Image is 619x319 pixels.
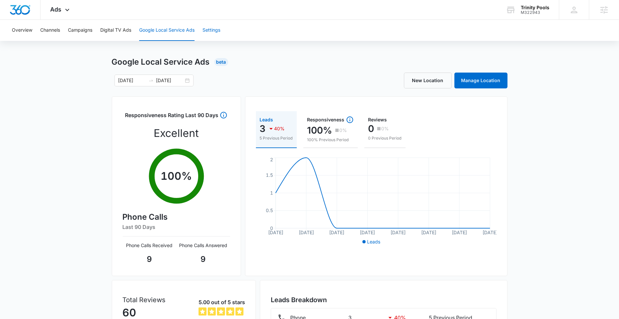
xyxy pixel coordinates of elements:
[199,298,245,306] p: 5.00 out of 5 stars
[521,10,549,15] div: account id
[382,126,389,131] p: 0%
[156,77,184,84] input: End date
[521,5,549,10] div: account name
[123,295,166,305] p: Total Reviews
[367,239,380,244] span: Leads
[298,230,314,235] tspan: [DATE]
[360,230,375,235] tspan: [DATE]
[123,253,176,265] p: 9
[123,223,230,231] h6: Last 90 Days
[329,230,344,235] tspan: [DATE]
[270,225,273,231] tspan: 0
[202,20,220,41] button: Settings
[40,20,60,41] button: Channels
[368,123,374,134] p: 0
[161,168,192,184] p: 100 %
[307,137,354,143] p: 100% Previous Period
[404,73,452,88] a: New Location
[421,230,436,235] tspan: [DATE]
[270,190,273,196] tspan: 1
[148,78,154,83] span: to
[368,117,402,122] div: Reviews
[368,135,402,141] p: 0 Previous Period
[307,125,332,136] p: 100%
[148,78,154,83] span: swap-right
[176,253,230,265] p: 9
[139,20,195,41] button: Google Local Service Ads
[390,230,406,235] tspan: [DATE]
[118,77,146,84] input: Start date
[50,6,62,13] span: Ads
[125,111,218,123] h3: Responsiveness Rating Last 90 Days
[112,56,210,68] h1: Google Local Service Ads
[268,230,283,235] tspan: [DATE]
[100,20,131,41] button: Digital TV Ads
[452,230,467,235] tspan: [DATE]
[260,117,293,122] div: Leads
[123,211,230,223] h4: Phone Calls
[265,207,273,213] tspan: 0.5
[260,135,293,141] p: 5 Previous Period
[271,295,496,305] h3: Leads Breakdown
[68,20,92,41] button: Campaigns
[274,126,285,131] p: 40%
[454,73,508,88] a: Manage Location
[12,20,32,41] button: Overview
[270,157,273,162] tspan: 2
[214,58,228,66] div: Beta
[260,123,266,134] p: 3
[176,242,230,249] p: Phone Calls Answered
[482,230,498,235] tspan: [DATE]
[123,242,176,249] p: Phone Calls Received
[265,173,273,178] tspan: 1.5
[154,125,199,141] p: Excellent
[307,116,354,124] div: Responsiveness
[340,128,347,133] p: 0%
